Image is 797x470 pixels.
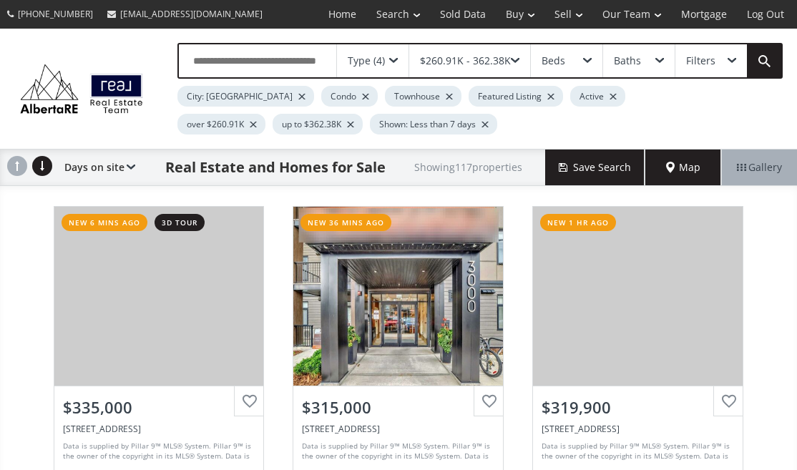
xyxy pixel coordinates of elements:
[302,441,491,462] div: Data is supplied by Pillar 9™ MLS® System. Pillar 9™ is the owner of the copyright in its MLS® Sy...
[302,423,494,435] div: 200 Seton Circle SE #3409, Calgary, AB T3M 3N8
[57,150,135,185] div: Days on site
[273,114,363,134] div: up to $362.38K
[721,150,797,185] div: Gallery
[348,56,385,66] div: Type (4)
[165,157,386,177] h1: Real Estate and Homes for Sale
[177,86,314,107] div: City: [GEOGRAPHIC_DATA]
[120,8,263,20] span: [EMAIL_ADDRESS][DOMAIN_NAME]
[737,160,782,175] span: Gallery
[18,8,93,20] span: [PHONE_NUMBER]
[545,150,645,185] button: Save Search
[414,162,522,172] h2: Showing 117 properties
[385,86,461,107] div: Townhouse
[63,423,255,435] div: 151 Legacy Main Street SE #7302, Calgary, AB T2X4A4
[469,86,563,107] div: Featured Listing
[614,56,641,66] div: Baths
[63,396,255,418] div: $335,000
[570,86,625,107] div: Active
[686,56,715,66] div: Filters
[666,160,700,175] span: Map
[420,56,511,66] div: $260.91K - 362.38K
[542,56,565,66] div: Beds
[542,396,734,418] div: $319,900
[177,114,265,134] div: over $260.91K
[645,150,721,185] div: Map
[63,441,252,462] div: Data is supplied by Pillar 9™ MLS® System. Pillar 9™ is the owner of the copyright in its MLS® Sy...
[321,86,378,107] div: Condo
[302,396,494,418] div: $315,000
[542,441,730,462] div: Data is supplied by Pillar 9™ MLS® System. Pillar 9™ is the owner of the copyright in its MLS® Sy...
[100,1,270,27] a: [EMAIL_ADDRESS][DOMAIN_NAME]
[542,423,734,435] div: 3500 Varsity Drive NW #2417, Calgary, AB T2L 1Y3
[14,61,149,117] img: Logo
[370,114,497,134] div: Shown: Less than 7 days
